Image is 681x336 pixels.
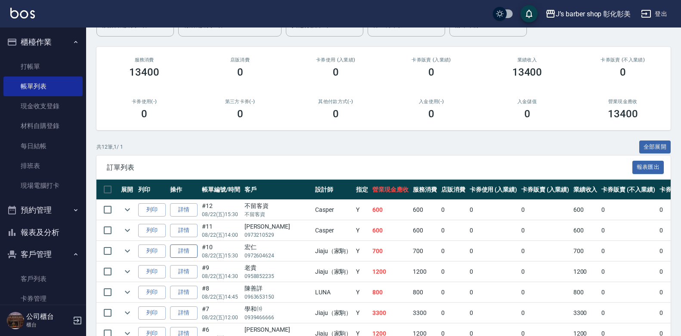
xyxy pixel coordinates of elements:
[439,303,467,323] td: 0
[571,200,600,220] td: 600
[168,180,200,200] th: 操作
[638,6,671,22] button: 登出
[119,180,136,200] th: 展開
[3,96,83,116] a: 現金收支登錄
[519,262,571,282] td: 0
[370,241,411,261] td: 700
[202,293,240,301] p: 08/22 (五) 14:45
[170,244,198,258] a: 詳情
[121,306,134,319] button: expand row
[121,244,134,257] button: expand row
[354,282,370,302] td: Y
[599,220,657,241] td: 0
[512,66,542,78] h3: 13400
[200,241,242,261] td: #10
[571,262,600,282] td: 1200
[428,66,434,78] h3: 0
[3,221,83,244] button: 報表及分析
[333,108,339,120] h3: 0
[411,282,439,302] td: 800
[96,143,123,151] p: 共 12 筆, 1 / 1
[370,180,411,200] th: 營業現金應收
[585,99,660,104] h2: 營業現金應收
[520,5,538,22] button: save
[170,286,198,299] a: 詳情
[107,163,632,172] span: 訂單列表
[467,180,520,200] th: 卡券使用 (入業績)
[439,282,467,302] td: 0
[298,99,373,104] h2: 其他付款方式(-)
[170,203,198,217] a: 詳情
[439,220,467,241] td: 0
[467,200,520,220] td: 0
[524,108,530,120] h3: 0
[542,5,634,23] button: J’s barber shop 彰化彰美
[599,241,657,261] td: 0
[3,31,83,53] button: 櫃檯作業
[26,312,70,321] h5: 公司櫃台
[428,108,434,120] h3: 0
[467,262,520,282] td: 0
[519,180,571,200] th: 卡券販賣 (入業績)
[257,305,263,314] p: (s)
[242,180,313,200] th: 客戶
[3,136,83,156] a: 每日結帳
[599,200,657,220] td: 0
[411,200,439,220] td: 600
[632,163,664,171] a: 報表匯出
[202,231,240,239] p: 08/22 (五) 14:00
[138,265,166,278] button: 列印
[354,220,370,241] td: Y
[599,282,657,302] td: 0
[411,220,439,241] td: 600
[245,325,311,334] div: [PERSON_NAME]
[313,282,354,302] td: LUNA
[599,303,657,323] td: 0
[200,262,242,282] td: #9
[245,284,311,293] div: 陳善詳
[26,321,70,329] p: 櫃台
[354,262,370,282] td: Y
[107,99,182,104] h2: 卡券使用(-)
[200,303,242,323] td: #7
[141,108,147,120] h3: 0
[519,303,571,323] td: 0
[202,252,240,260] p: 08/22 (五) 15:30
[585,57,660,63] h2: 卡券販賣 (不入業績)
[519,282,571,302] td: 0
[313,303,354,323] td: Jiaju（家駒）
[519,200,571,220] td: 0
[489,99,564,104] h2: 入金儲值
[411,180,439,200] th: 服務消費
[202,211,240,218] p: 08/22 (五) 15:30
[138,203,166,217] button: 列印
[10,8,35,18] img: Logo
[170,306,198,320] a: 詳情
[237,108,243,120] h3: 0
[245,314,311,321] p: 0939466666
[608,108,638,120] h3: 13400
[599,262,657,282] td: 0
[519,220,571,241] td: 0
[313,262,354,282] td: Jiaju（家駒）
[411,303,439,323] td: 3300
[620,66,626,78] h3: 0
[121,224,134,237] button: expand row
[354,180,370,200] th: 指定
[599,180,657,200] th: 卡券販賣 (不入業績)
[245,231,311,239] p: 0973210529
[333,66,339,78] h3: 0
[313,200,354,220] td: Casper
[202,99,277,104] h2: 第三方卡券(-)
[202,314,240,321] p: 08/22 (五) 12:00
[200,180,242,200] th: 帳單編號/時間
[571,220,600,241] td: 600
[354,241,370,261] td: Y
[138,244,166,258] button: 列印
[370,282,411,302] td: 800
[121,203,134,216] button: expand row
[245,252,311,260] p: 0972604624
[202,57,277,63] h2: 店販消費
[107,57,182,63] h3: 服務消費
[200,220,242,241] td: #11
